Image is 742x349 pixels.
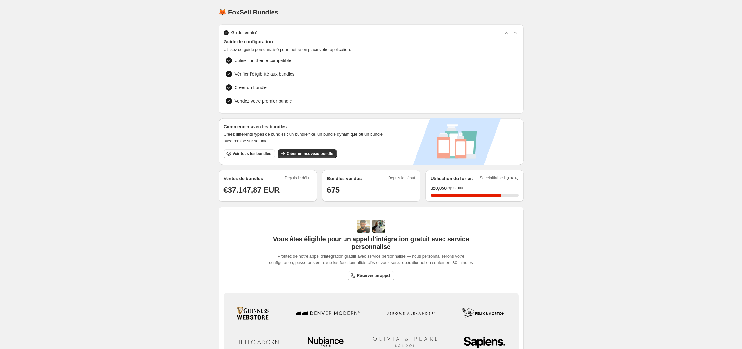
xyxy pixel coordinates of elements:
[285,175,311,182] span: Depuis le début
[235,57,291,64] span: Utiliser un thème compatible
[449,186,463,191] span: $25,000
[224,39,519,45] span: Guide de configuration
[235,84,267,91] span: Créer un bundle
[431,185,519,191] div: /
[327,175,362,182] h2: Bundles vendus
[480,175,519,182] span: Se réinitialise le
[287,151,333,156] span: Créer un nouveau bundle
[231,30,258,36] span: Guide terminé
[224,131,391,144] span: Créez différents types de bundles : un bundle fixe, un bundle dynamique ou un bundle avec remise ...
[224,124,391,130] h3: Commencer avec les bundles
[388,175,415,182] span: Depuis le début
[224,175,263,182] h2: Ventes de bundles
[372,220,385,233] img: Prakhar
[235,98,292,104] span: Vendez votre premier bundle
[224,185,312,195] h1: €37.147,87 EUR
[357,220,370,233] img: Adi
[235,71,295,77] span: Vérifier l'éligibilité aux bundles
[219,8,278,16] h1: 🦊 FoxSell Bundles
[348,271,394,280] a: Réserver un appel
[507,176,518,180] span: [DATE]
[224,149,275,158] button: Voir tous les bundles
[224,46,519,53] span: Utilisez ce guide personnalisé pour mettre en place votre application.
[431,185,447,191] span: $ 20,058
[431,175,473,182] h2: Utilisation du forfait
[357,273,390,278] span: Réserver un appel
[327,185,415,195] h1: 675
[268,235,474,251] span: Vous êtes éligible pour un appel d'intégration gratuit avec service personnalisé
[278,149,337,158] button: Créer un nouveau bundle
[268,253,474,266] span: Profitez de notre appel d'intégration gratuit avec service personnalisé — nous personnaliserons v...
[233,151,271,156] span: Voir tous les bundles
